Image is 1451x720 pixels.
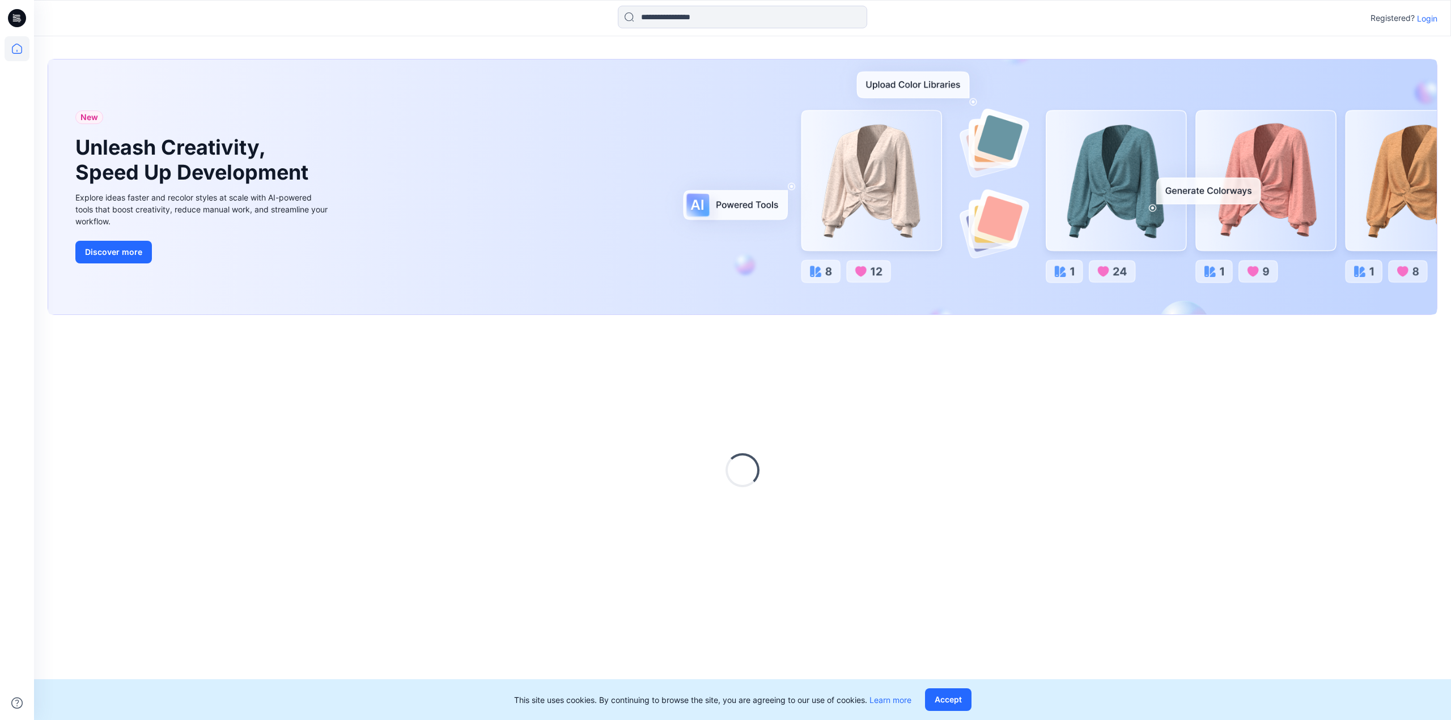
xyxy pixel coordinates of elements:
[80,110,98,124] span: New
[869,695,911,705] a: Learn more
[75,241,152,263] button: Discover more
[75,135,313,184] h1: Unleash Creativity, Speed Up Development
[75,241,330,263] a: Discover more
[514,694,911,706] p: This site uses cookies. By continuing to browse the site, you are agreeing to our use of cookies.
[1417,12,1437,24] p: Login
[1371,11,1415,25] p: Registered?
[925,688,971,711] button: Accept
[75,191,330,227] div: Explore ideas faster and recolor styles at scale with AI-powered tools that boost creativity, red...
